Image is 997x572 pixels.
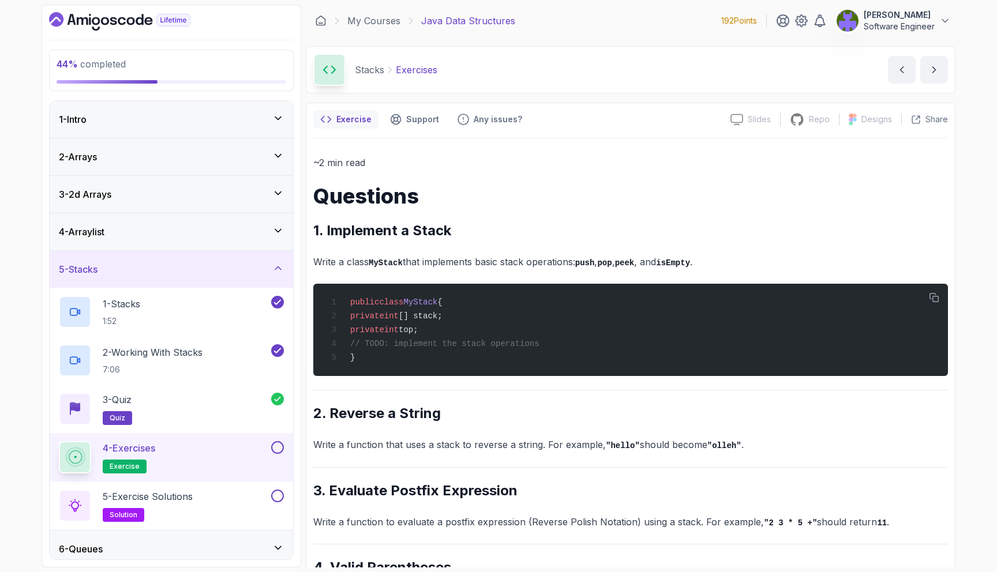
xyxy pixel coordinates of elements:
[451,110,529,129] button: Feedback button
[707,441,741,450] code: "olleh"
[315,15,327,27] a: Dashboard
[313,514,948,530] p: Write a function to evaluate a postfix expression (Reverse Polish Notation) using a stack. For ex...
[59,542,103,556] h3: 6 - Queues
[313,110,378,129] button: notes button
[606,441,640,450] code: "hello"
[103,364,203,375] p: 7:06
[313,404,948,423] h2: 2. Reverse a String
[721,15,757,27] p: 192 Points
[861,114,892,125] p: Designs
[313,221,948,240] h2: 1. Implement a Stack
[384,325,399,334] span: int
[837,10,859,32] img: user profile image
[384,311,399,321] span: int
[313,155,948,171] p: ~2 min read
[350,298,379,307] span: public
[901,114,948,125] button: Share
[656,258,690,268] code: isEmpty
[313,481,948,500] h2: 3. Evaluate Postfix Expression
[336,114,372,125] p: Exercise
[474,114,522,125] p: Any issues?
[110,462,140,471] span: exercise
[59,344,284,377] button: 2-Working With Stacks7:06
[59,112,87,126] h3: 1 - Intro
[399,325,418,334] span: top;
[59,150,97,164] h3: 2 - Arrays
[347,14,400,28] a: My Courses
[59,187,111,201] h3: 3 - 2d Arrays
[57,58,126,70] span: completed
[59,441,284,473] button: 4-Exercisesexercise
[50,101,293,138] button: 1-Intro
[313,185,948,208] h1: Questions
[103,297,140,311] p: 1 - Stacks
[379,298,403,307] span: class
[110,413,125,423] span: quiz
[50,530,293,567] button: 6-Queues
[313,254,948,270] p: Write a class that implements basic stack operations: , , , and .
[50,251,293,288] button: 5-Stacks
[350,311,384,321] span: private
[313,436,948,453] p: Write a function that uses a stack to reverse a string. For example, should become .
[103,441,155,455] p: 4 - Exercises
[575,258,595,268] code: push
[888,56,916,84] button: previous content
[920,56,948,84] button: next content
[809,114,830,125] p: Repo
[350,353,355,362] span: }
[57,58,78,70] span: 44 %
[59,225,104,239] h3: 4 - Arraylist
[350,339,539,348] span: // TODO: implement the stack operations
[355,63,384,77] p: Stacks
[103,345,203,359] p: 2 - Working With Stacks
[383,110,446,129] button: Support button
[597,258,612,268] code: pop
[59,296,284,328] button: 1-Stacks1:52
[59,490,284,522] button: 5-Exercise Solutionssolution
[748,114,771,125] p: Slides
[406,114,439,125] p: Support
[59,393,284,425] button: 3-Quizquiz
[836,9,951,32] button: user profile image[PERSON_NAME]Software Engineer
[59,262,98,276] h3: 5 - Stacks
[103,393,132,407] p: 3 - Quiz
[396,63,437,77] p: Exercises
[864,9,935,21] p: [PERSON_NAME]
[421,14,515,28] p: Java Data Structures
[399,311,443,321] span: [] stack;
[877,518,887,528] code: 11
[369,258,403,268] code: MyStack
[403,298,437,307] span: MyStack
[49,12,217,31] a: Dashboard
[50,176,293,213] button: 3-2d Arrays
[103,315,140,327] p: 1:52
[764,518,817,528] code: "2 3 * 5 +"
[864,21,935,32] p: Software Engineer
[615,258,635,268] code: peek
[437,298,442,307] span: {
[50,138,293,175] button: 2-Arrays
[925,114,948,125] p: Share
[50,213,293,250] button: 4-Arraylist
[350,325,384,334] span: private
[103,490,193,503] p: 5 - Exercise Solutions
[110,510,137,520] span: solution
